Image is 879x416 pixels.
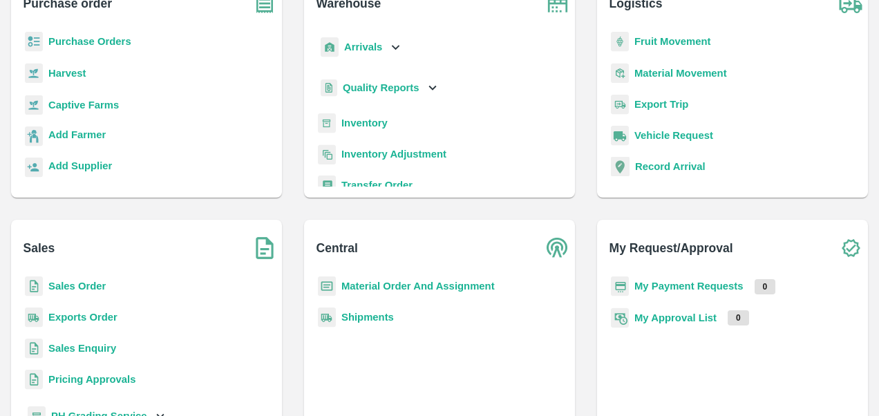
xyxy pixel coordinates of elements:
img: soSales [247,231,282,265]
b: Add Supplier [48,160,112,171]
a: Sales Enquiry [48,343,116,354]
a: Sales Order [48,281,106,292]
a: Pricing Approvals [48,374,135,385]
p: 0 [755,279,776,294]
div: Arrivals [318,32,404,63]
a: Fruit Movement [634,36,711,47]
img: reciept [25,32,43,52]
img: farmer [25,126,43,146]
img: centralMaterial [318,276,336,296]
a: My Payment Requests [634,281,744,292]
a: Record Arrival [635,161,706,172]
img: sales [25,370,43,390]
img: check [833,231,868,265]
a: Add Supplier [48,158,112,177]
img: fruit [611,32,629,52]
b: My Request/Approval [609,238,733,258]
a: Purchase Orders [48,36,131,47]
b: Central [316,238,358,258]
img: shipments [25,308,43,328]
a: Inventory [341,117,388,129]
a: Captive Farms [48,100,119,111]
b: Add Farmer [48,129,106,140]
img: delivery [611,95,629,115]
a: My Approval List [634,312,717,323]
img: inventory [318,144,336,164]
img: central [540,231,575,265]
img: sales [25,276,43,296]
img: payment [611,276,629,296]
a: Export Trip [634,99,688,110]
b: Sales [23,238,55,258]
img: sales [25,339,43,359]
img: approval [611,308,629,328]
img: material [611,63,629,84]
a: Harvest [48,68,86,79]
div: Quality Reports [318,74,440,102]
img: supplier [25,158,43,178]
a: Transfer Order [341,180,413,191]
img: whTransfer [318,176,336,196]
a: Inventory Adjustment [341,149,446,160]
img: qualityReport [321,79,337,97]
a: Shipments [341,312,394,323]
a: Add Farmer [48,127,106,146]
p: 0 [728,310,749,325]
a: Material Order And Assignment [341,281,495,292]
a: Material Movement [634,68,727,79]
img: shipments [318,308,336,328]
img: whInventory [318,113,336,133]
b: Quality Reports [343,82,419,93]
b: Arrivals [344,41,382,53]
img: whArrival [321,37,339,57]
img: recordArrival [611,157,630,176]
img: harvest [25,95,43,115]
a: Vehicle Request [634,130,713,141]
img: vehicle [611,126,629,146]
img: harvest [25,63,43,84]
a: Exports Order [48,312,117,323]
